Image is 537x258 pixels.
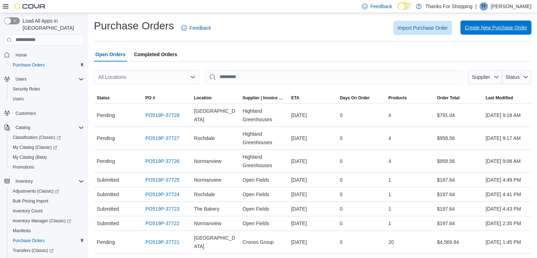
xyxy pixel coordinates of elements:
[10,197,51,205] a: Bulk Pricing Import
[13,177,36,186] button: Inventory
[370,3,392,10] span: Feedback
[97,205,119,213] span: Submitted
[7,206,87,216] button: Inventory Count
[20,17,84,31] span: Load All Apps in [GEOGRAPHIC_DATA]
[10,95,26,103] a: Users
[13,75,29,83] button: Users
[388,219,391,228] span: 1
[10,143,84,152] span: My Catalog (Classic)
[194,107,237,124] span: [GEOGRAPHIC_DATA]
[97,219,119,228] span: Submitted
[13,154,47,160] span: My Catalog (Beta)
[340,111,342,119] span: 0
[13,51,30,59] a: Home
[434,202,483,216] div: $197.64
[10,187,84,195] span: Adjustments (Classic)
[502,70,531,84] button: Status
[240,104,288,127] div: Highland Greenhouses
[13,123,84,132] span: Catalog
[434,216,483,230] div: $197.64
[398,24,448,31] span: Import Purchase Order
[145,111,180,119] a: PO519P-37728
[388,176,391,184] span: 1
[10,153,84,162] span: My Catalog (Beta)
[434,187,483,201] div: $197.64
[13,123,33,132] button: Catalog
[465,24,527,31] span: Create New Purchase Order
[7,196,87,206] button: Bulk Pricing Import
[13,177,84,186] span: Inventory
[13,188,59,194] span: Adjustments (Classic)
[194,157,221,165] span: Normanview
[194,205,219,213] span: The Bakery
[7,246,87,256] a: Transfers (Classic)
[10,227,84,235] span: Manifests
[388,205,391,213] span: 1
[481,2,487,11] span: TF
[479,2,488,11] div: Taylor Fink
[240,216,288,230] div: Open Fields
[194,176,221,184] span: Normanview
[10,163,84,171] span: Promotions
[10,217,74,225] a: Inventory Manager (Classic)
[10,207,46,215] a: Inventory Count
[13,164,34,170] span: Promotions
[340,95,370,101] span: Days On Order
[472,74,490,80] span: Supplier
[7,142,87,152] a: My Catalog (Classic)
[194,190,215,199] span: Rochdale
[340,205,342,213] span: 0
[240,173,288,187] div: Open Fields
[10,246,84,255] span: Transfers (Classic)
[288,235,337,249] div: [DATE]
[483,202,531,216] div: [DATE] 4:43 PM
[483,108,531,122] div: [DATE] 9:18 AM
[10,197,84,205] span: Bulk Pricing Import
[16,76,26,82] span: Users
[7,226,87,236] button: Manifests
[194,134,215,142] span: Rochdale
[288,187,337,201] div: [DATE]
[483,154,531,168] div: [DATE] 9:08 AM
[243,95,286,101] span: Supplier | Invoice Number
[97,176,119,184] span: Submitted
[194,219,221,228] span: Normanview
[13,218,71,224] span: Inventory Manager (Classic)
[14,3,46,10] img: Cova
[10,143,60,152] a: My Catalog (Classic)
[393,21,452,35] button: Import Purchase Order
[386,92,434,104] button: Products
[434,108,483,122] div: $791.04
[134,47,177,61] span: Completed Orders
[340,157,342,165] span: 0
[10,95,84,103] span: Users
[340,190,342,199] span: 0
[190,24,211,31] span: Feedback
[10,153,50,162] a: My Catalog (Beta)
[97,111,115,119] span: Pending
[145,219,180,228] a: PO519P-37722
[240,202,288,216] div: Open Fields
[194,234,237,251] span: [GEOGRAPHIC_DATA]
[7,84,87,94] button: Security Roles
[13,135,61,140] span: Classification (Classic)
[10,133,64,142] a: Classification (Classic)
[145,95,155,101] span: PO #
[13,109,84,118] span: Customers
[240,150,288,172] div: Highland Greenhouses
[7,186,87,196] a: Adjustments (Classic)
[10,133,84,142] span: Classification (Classic)
[1,74,87,84] button: Users
[340,134,342,142] span: 0
[483,173,531,187] div: [DATE] 4:49 PM
[16,125,30,130] span: Catalog
[288,216,337,230] div: [DATE]
[94,92,143,104] button: Status
[178,21,214,35] a: Feedback
[145,190,180,199] a: PO519P-37724
[10,236,48,245] a: Purchase Orders
[97,134,115,142] span: Pending
[437,95,460,101] span: Order Total
[1,176,87,186] button: Inventory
